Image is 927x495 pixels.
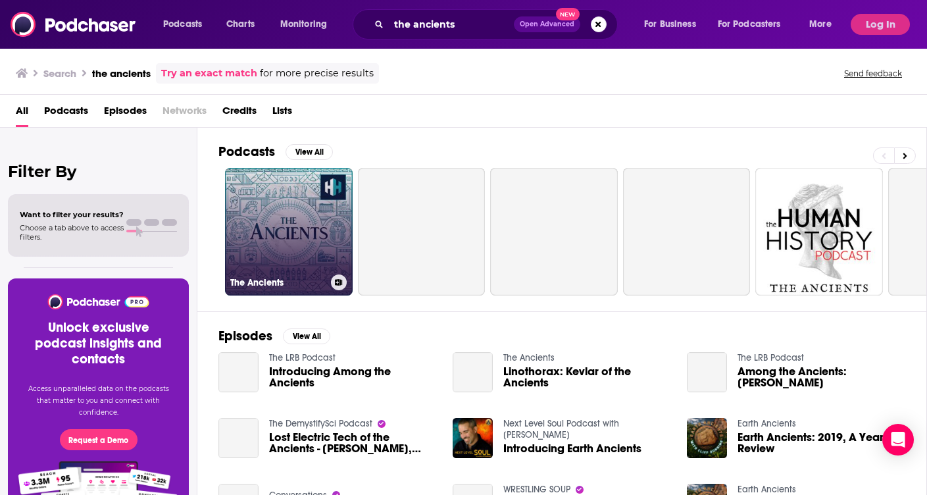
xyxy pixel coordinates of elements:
[218,328,272,344] h2: Episodes
[644,15,696,34] span: For Business
[260,66,374,81] span: for more precise results
[226,15,255,34] span: Charts
[269,366,437,388] a: Introducing Among the Ancients
[738,484,796,495] a: Earth Ancients
[635,14,713,35] button: open menu
[453,418,493,458] img: Introducing Earth Ancients
[269,418,372,429] a: The DemystifySci Podcast
[269,352,336,363] a: The LRB Podcast
[738,352,804,363] a: The LRB Podcast
[738,366,905,388] span: Among the Ancients: [PERSON_NAME]
[851,14,910,35] button: Log In
[11,12,137,37] img: Podchaser - Follow, Share and Rate Podcasts
[738,432,905,454] a: Earth Ancients: 2019, A Year in Review
[520,21,574,28] span: Open Advanced
[218,418,259,458] a: Lost Electric Tech of the Ancients - Cliff Dunning, Earth Ancients Radio
[104,100,147,127] a: Episodes
[24,320,173,367] h3: Unlock exclusive podcast insights and contacts
[24,383,173,419] p: Access unparalleled data on the podcasts that matter to you and connect with confidence.
[222,100,257,127] a: Credits
[503,352,555,363] a: The Ancients
[283,328,330,344] button: View All
[218,352,259,392] a: Introducing Among the Ancients
[225,168,353,296] a: The Ancients
[218,143,333,160] a: PodcastsView All
[60,429,138,450] button: Request a Demo
[556,8,580,20] span: New
[365,9,630,39] div: Search podcasts, credits, & more...
[453,352,493,392] a: Linothorax: Kevlar of the Ancients
[43,67,76,80] h3: Search
[687,418,727,458] img: Earth Ancients: 2019, A Year in Review
[161,66,257,81] a: Try an exact match
[503,366,671,388] a: Linothorax: Kevlar of the Ancients
[20,210,124,219] span: Want to filter your results?
[718,15,781,34] span: For Podcasters
[514,16,580,32] button: Open AdvancedNew
[709,14,800,35] button: open menu
[20,223,124,242] span: Choose a tab above to access filters.
[163,15,202,34] span: Podcasts
[280,15,327,34] span: Monitoring
[230,277,326,288] h3: The Ancients
[286,144,333,160] button: View All
[92,67,151,80] h3: the ancients
[269,432,437,454] a: Lost Electric Tech of the Ancients - Cliff Dunning, Earth Ancients Radio
[47,294,150,309] img: Podchaser - Follow, Share and Rate Podcasts
[218,328,330,344] a: EpisodesView All
[809,15,832,34] span: More
[154,14,219,35] button: open menu
[503,484,570,495] a: WRESTLING SOUP
[44,100,88,127] a: Podcasts
[163,100,207,127] span: Networks
[218,14,263,35] a: Charts
[503,443,641,454] a: Introducing Earth Ancients
[738,418,796,429] a: Earth Ancients
[503,418,619,440] a: Next Level Soul Podcast with Alex Ferrari
[16,100,28,127] a: All
[269,432,437,454] span: Lost Electric Tech of the Ancients - [PERSON_NAME], Earth Ancients Radio
[800,14,848,35] button: open menu
[882,424,914,456] div: Open Intercom Messenger
[218,143,275,160] h2: Podcasts
[840,68,906,79] button: Send feedback
[389,14,514,35] input: Search podcasts, credits, & more...
[8,162,189,181] h2: Filter By
[738,366,905,388] a: Among the Ancients: Aristophanes
[687,352,727,392] a: Among the Ancients: Aristophanes
[271,14,344,35] button: open menu
[272,100,292,127] a: Lists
